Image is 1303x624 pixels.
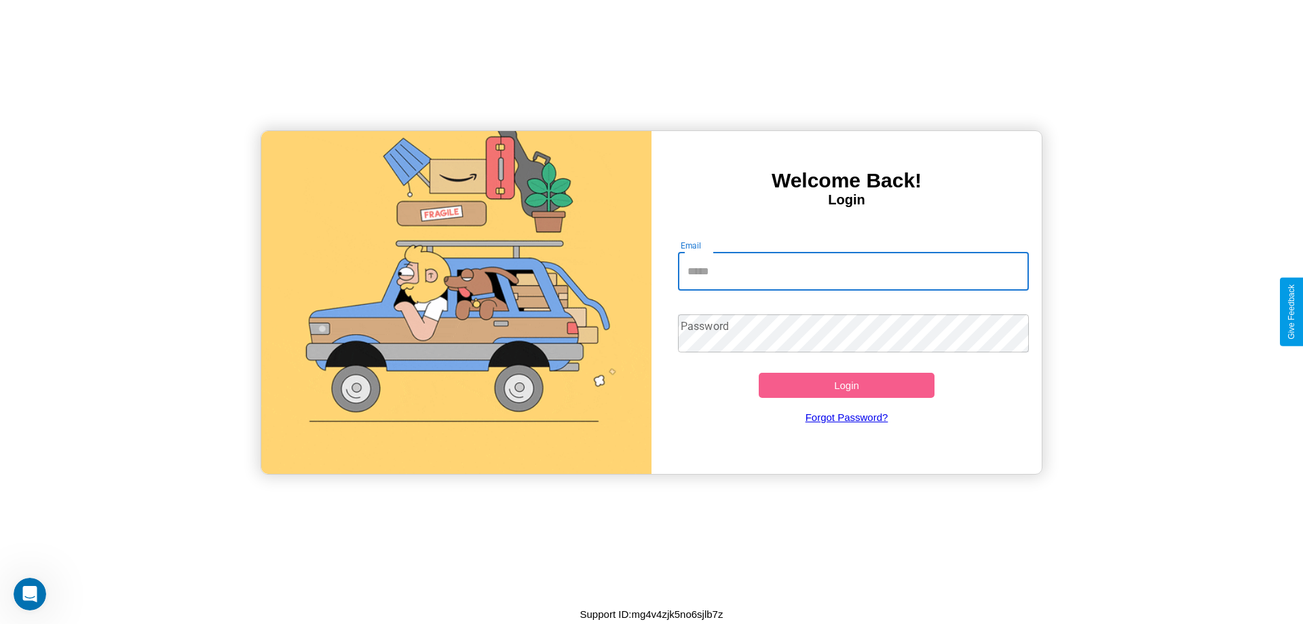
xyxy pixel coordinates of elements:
[14,578,46,610] iframe: Intercom live chat
[261,131,651,474] img: gif
[580,605,723,623] p: Support ID: mg4v4zjk5no6sjlb7z
[651,169,1042,192] h3: Welcome Back!
[651,192,1042,208] h4: Login
[671,398,1023,437] a: Forgot Password?
[759,373,934,398] button: Login
[681,240,702,251] label: Email
[1287,285,1296,339] div: Give Feedback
